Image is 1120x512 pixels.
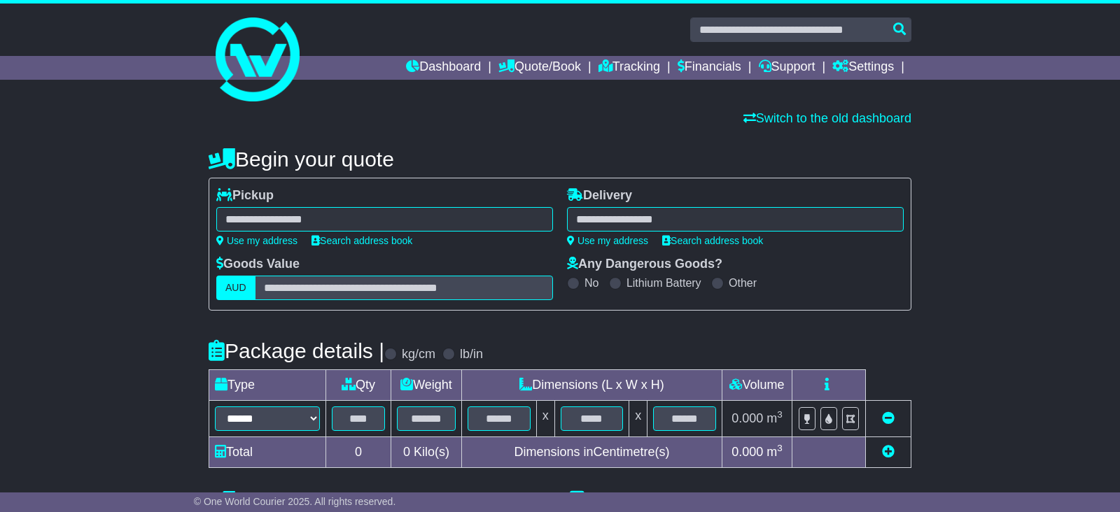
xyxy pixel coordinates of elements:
a: Search address book [311,235,412,246]
td: x [629,401,647,437]
td: Type [209,370,326,401]
td: Dimensions (L x W x H) [461,370,722,401]
a: Dashboard [406,56,481,80]
a: Quote/Book [498,56,581,80]
a: Financials [678,56,741,80]
td: Total [209,437,326,468]
a: Support [759,56,815,80]
a: Tracking [598,56,660,80]
a: Remove this item [882,411,895,425]
td: Dimensions in Centimetre(s) [461,437,722,468]
a: Add new item [882,445,895,459]
label: Delivery [567,188,632,204]
span: © One World Courier 2025. All rights reserved. [194,496,396,507]
a: Switch to the old dashboard [743,111,911,125]
td: x [536,401,554,437]
label: lb/in [460,347,483,362]
td: Weight [391,370,462,401]
label: Other [729,276,757,290]
label: Goods Value [216,257,300,272]
td: Kilo(s) [391,437,462,468]
span: 0.000 [731,411,763,425]
h4: Begin your quote [209,148,911,171]
label: No [584,276,598,290]
td: Qty [326,370,391,401]
label: Pickup [216,188,274,204]
label: kg/cm [402,347,435,362]
label: Any Dangerous Goods? [567,257,722,272]
label: Lithium Battery [626,276,701,290]
a: Search address book [662,235,763,246]
label: AUD [216,276,255,300]
span: 0 [403,445,410,459]
a: Use my address [567,235,648,246]
sup: 3 [777,443,783,453]
span: 0.000 [731,445,763,459]
a: Use my address [216,235,297,246]
h4: Package details | [209,339,384,362]
td: Volume [722,370,792,401]
span: m [766,411,783,425]
td: 0 [326,437,391,468]
sup: 3 [777,409,783,420]
span: m [766,445,783,459]
a: Settings [832,56,894,80]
